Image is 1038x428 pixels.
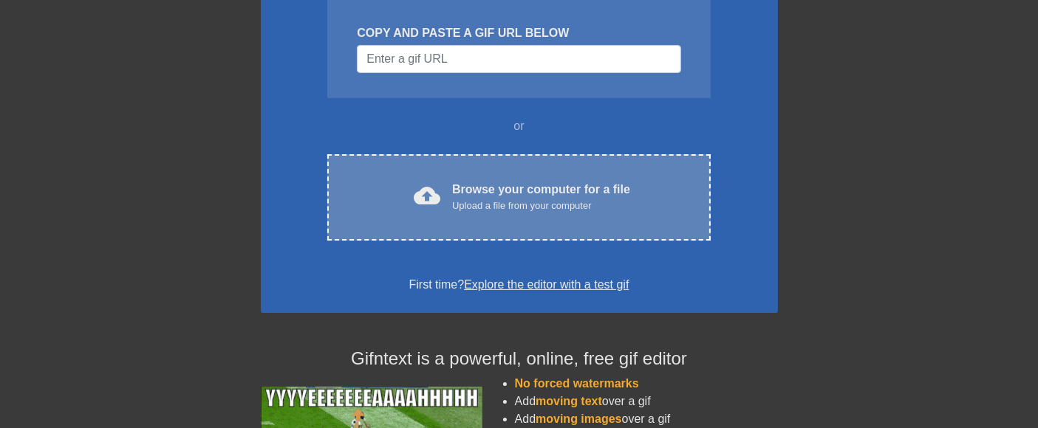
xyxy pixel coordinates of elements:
[515,410,778,428] li: Add over a gif
[280,276,759,294] div: First time?
[515,393,778,410] li: Add over a gif
[299,117,740,135] div: or
[357,45,680,73] input: Username
[464,278,629,291] a: Explore the editor with a test gif
[452,181,630,213] div: Browse your computer for a file
[357,24,680,42] div: COPY AND PASTE A GIF URL BELOW
[452,199,630,213] div: Upload a file from your computer
[414,182,440,209] span: cloud_upload
[261,348,778,370] h4: Gifntext is a powerful, online, free gif editor
[515,377,639,390] span: No forced watermarks
[536,413,621,425] span: moving images
[536,395,602,407] span: moving text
